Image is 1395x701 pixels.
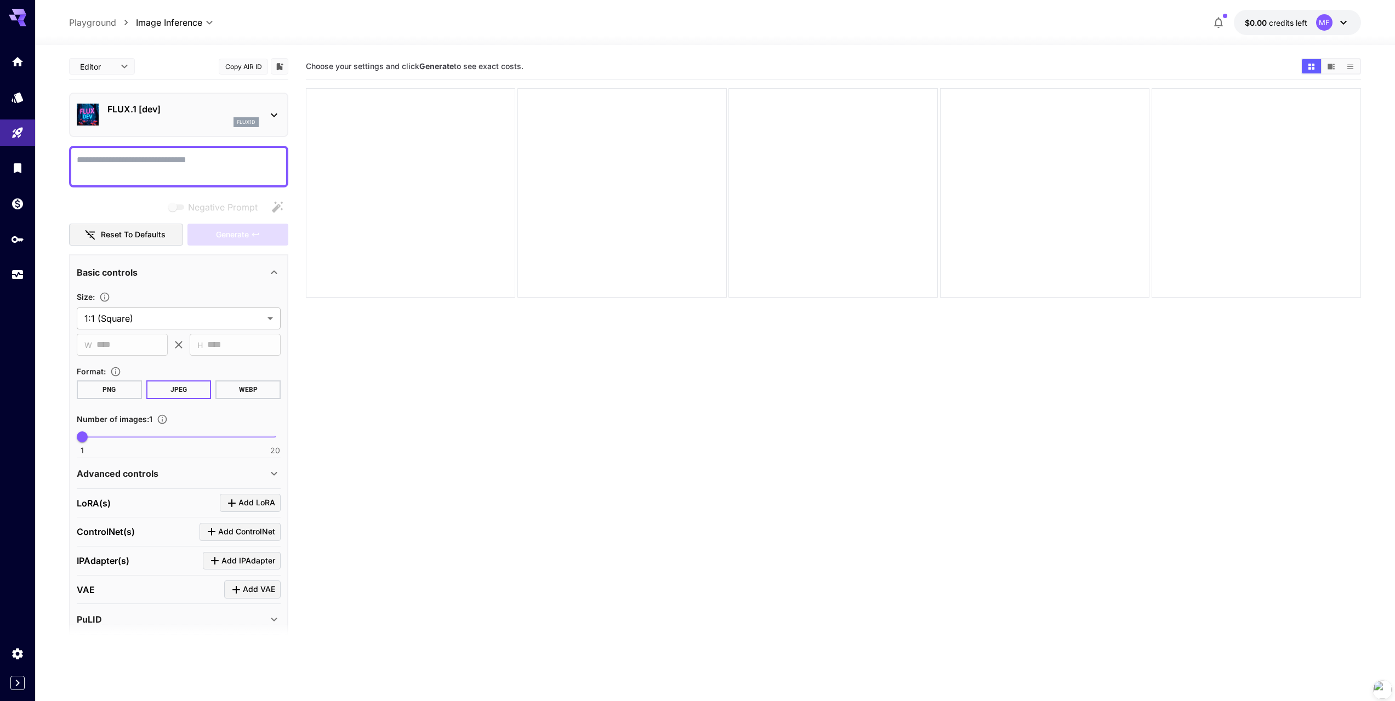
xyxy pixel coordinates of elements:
p: Basic controls [77,266,138,279]
button: Click to add IPAdapter [203,552,281,570]
span: Image Inference [136,16,202,29]
p: FLUX.1 [dev] [107,102,259,116]
button: Add to library [275,60,284,73]
div: Library [11,161,24,175]
button: Choose the file format for the output image. [106,366,126,377]
span: Format : [77,367,106,376]
span: Negative Prompt [188,201,258,214]
div: API Keys [11,232,24,246]
div: Basic controls [77,259,281,286]
span: $0.00 [1245,18,1269,27]
div: Show media in grid viewShow media in video viewShow media in list view [1301,58,1361,75]
button: $0.00MF [1234,10,1361,35]
div: Advanced controls [77,460,281,487]
span: Editor [80,61,114,72]
div: Models [11,90,24,104]
nav: breadcrumb [69,16,136,29]
button: Click to add ControlNet [200,523,281,541]
span: credits left [1269,18,1307,27]
button: WEBP [215,380,281,399]
div: PuLID [77,606,281,632]
button: Show media in video view [1322,59,1341,73]
b: Generate [419,61,454,71]
span: Add LoRA [238,496,275,510]
span: Add VAE [243,583,275,596]
button: Specify how many images to generate in a single request. Each image generation will be charged se... [152,414,172,425]
div: Wallet [11,197,24,210]
button: Expand sidebar [10,676,25,690]
div: Usage [11,268,24,282]
button: Reset to defaults [69,224,183,246]
span: 20 [270,445,280,456]
span: Add ControlNet [218,525,275,539]
button: Show media in list view [1341,59,1360,73]
span: 1:1 (Square) [84,312,263,325]
span: Negative prompts are not compatible with the selected model. [166,200,266,214]
span: 1 [81,445,84,456]
div: $0.00 [1245,17,1307,29]
div: Home [11,55,24,69]
p: flux1d [237,118,255,126]
div: Settings [11,647,24,660]
span: Choose your settings and click to see exact costs. [306,61,523,71]
div: MF [1316,14,1333,31]
button: Click to add VAE [224,580,281,599]
p: LoRA(s) [77,497,111,510]
p: VAE [77,583,95,596]
a: Playground [69,16,116,29]
p: ControlNet(s) [77,525,135,538]
button: Copy AIR ID [219,59,268,75]
p: PuLID [77,613,102,626]
p: IPAdapter(s) [77,554,129,567]
button: Adjust the dimensions of the generated image by specifying its width and height in pixels, or sel... [95,292,115,303]
p: Advanced controls [77,467,158,480]
span: Size : [77,292,95,301]
button: JPEG [146,380,212,399]
span: Add IPAdapter [221,554,275,568]
button: PNG [77,380,142,399]
span: W [84,339,92,351]
button: Click to add LoRA [220,494,281,512]
div: FLUX.1 [dev]flux1d [77,98,281,132]
div: Playground [11,126,24,140]
span: Number of images : 1 [77,414,152,424]
button: Show media in grid view [1302,59,1321,73]
span: H [197,339,203,351]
